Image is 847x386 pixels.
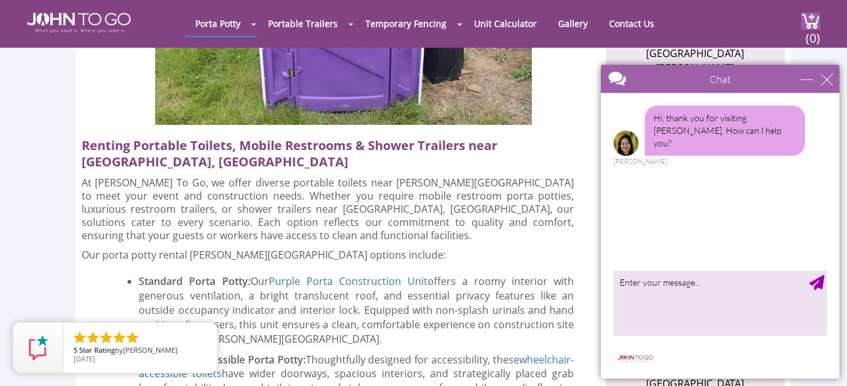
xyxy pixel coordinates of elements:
span: Star Rating [79,345,115,355]
a: Porta Potty [186,11,250,36]
strong: Standard Porta Potty: [139,274,250,288]
img: Review Rating [26,335,51,360]
h2: Renting Portable Toilets, Mobile Restrooms & Shower Trailers near [GEOGRAPHIC_DATA], [GEOGRAPHIC_... [82,131,585,170]
a: Gallery [549,11,597,36]
img: JOHN to go [27,13,131,33]
li:  [85,330,100,345]
li:  [112,330,127,345]
li: [GEOGRAPHIC_DATA] [634,46,757,61]
iframe: Live Chat Box [593,57,847,386]
a: Contact Us [600,11,664,36]
a: Temporary Fencing [356,11,456,36]
p: At [PERSON_NAME] To Go, we offer diverse portable toilets near [PERSON_NAME][GEOGRAPHIC_DATA] to ... [82,176,575,242]
li: Our offers a roomy interior with generous ventilation, a bright translucent roof, and essential p... [139,268,574,346]
span: by [73,346,207,355]
p: Our porta potty rental [PERSON_NAME][GEOGRAPHIC_DATA] options include: [82,249,575,262]
li:  [125,330,140,345]
img: cart a [801,13,820,29]
span: [DATE] [73,354,95,363]
strong: Wheelchair Accessible Porta Potty: [139,353,305,367]
span: (0) [805,19,820,46]
span: 5 [73,345,77,355]
a: Purple Porta Construction Unit [269,274,428,288]
span: [PERSON_NAME] [123,345,178,355]
a: Unit Calculator [465,11,546,36]
li:  [72,330,87,345]
li:  [99,330,114,345]
a: Portable Trailers [259,11,347,36]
